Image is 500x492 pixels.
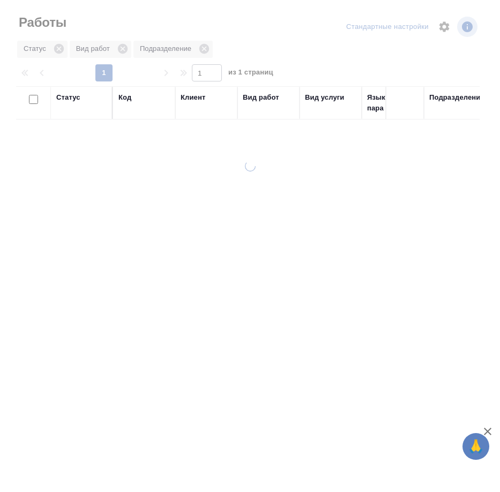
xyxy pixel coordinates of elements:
[467,435,485,458] span: 🙏
[305,92,345,103] div: Вид услуги
[462,433,489,460] button: 🙏
[118,92,131,103] div: Код
[429,92,484,103] div: Подразделение
[56,92,80,103] div: Статус
[181,92,205,103] div: Клиент
[367,92,419,114] div: Языковая пара
[243,92,279,103] div: Вид работ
